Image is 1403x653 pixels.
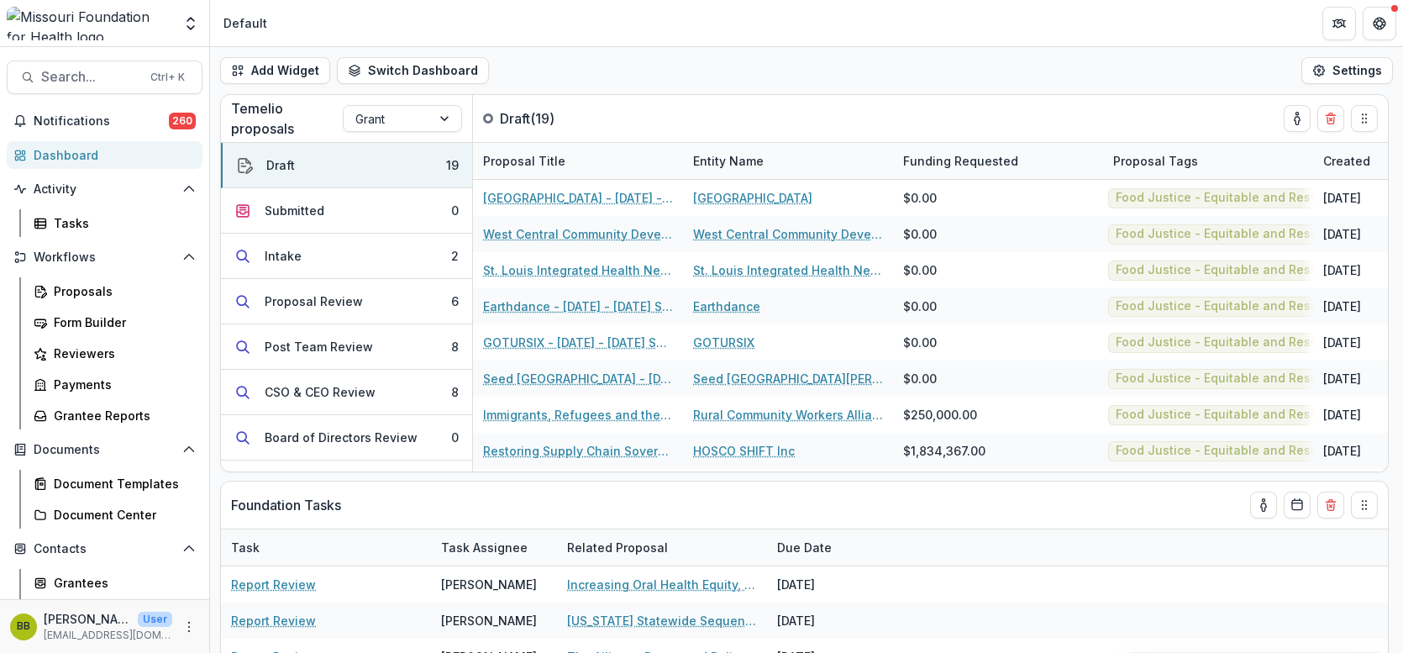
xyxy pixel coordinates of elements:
div: Grantee Reports [54,407,189,424]
div: Proposal Tags [1103,143,1313,179]
div: Entity Name [683,152,774,170]
span: $0.00 [903,298,937,315]
div: [DATE] [1323,442,1361,460]
div: [DATE] [1323,189,1361,207]
nav: breadcrumb [217,11,274,35]
button: Partners [1322,7,1356,40]
div: Proposal Title [473,152,575,170]
div: Proposal Tags [1103,152,1208,170]
div: Related Proposal [557,539,678,556]
div: Submitted [265,202,324,219]
span: $0.00 [903,189,937,207]
div: Board of Directors Review [265,429,418,446]
a: Immigrants, Refugees and the Food Chain Supply in [GEOGRAPHIC_DATA]. [483,406,673,424]
a: Grantee Reports [27,402,202,429]
div: Proposal Title [473,143,683,179]
button: Drag [1351,105,1378,132]
div: Task Assignee [431,539,538,556]
button: Calendar [1284,492,1311,519]
button: Board of Directors Review0 [221,415,472,461]
button: More [179,617,199,637]
div: [PERSON_NAME] [441,576,537,593]
div: Task Assignee [431,529,557,566]
a: Grantees [27,569,202,597]
a: St. Louis Integrated Health Network - [DATE] - [DATE] Seeding Equitable and Sustainable Food Systems [483,261,673,279]
a: St. Louis Integrated Health Network [693,261,883,279]
button: Delete card [1317,105,1344,132]
button: Open Documents [7,436,202,463]
p: Draft ( 19 ) [500,108,626,129]
div: Document Center [54,506,189,524]
a: Form Builder [27,308,202,336]
button: Notifications260 [7,108,202,134]
p: [EMAIL_ADDRESS][DOMAIN_NAME] [44,628,172,643]
span: Notifications [34,114,169,129]
p: User [138,612,172,627]
div: 6 [451,292,459,310]
p: Foundation Tasks [231,495,341,515]
button: Switch Dashboard [337,57,489,84]
img: Missouri Foundation for Health logo [7,7,172,40]
a: [GEOGRAPHIC_DATA] - [DATE] - [DATE] Seeding Equitable and Sustainable Food Systems [483,189,673,207]
a: Earthdance - [DATE] - [DATE] Seeding Equitable and Sustainable Food Systems [483,298,673,315]
p: [PERSON_NAME] [44,610,131,628]
span: Contacts [34,542,176,556]
span: 260 [169,113,196,129]
a: Reviewers [27,340,202,367]
div: Post Team Review [265,338,373,355]
a: Dashboard [7,141,202,169]
button: Open Activity [7,176,202,203]
button: CSO & CEO Review8 [221,370,472,415]
div: Funding Requested [893,152,1028,170]
div: [DATE] [1323,406,1361,424]
div: Entity Name [683,143,893,179]
div: Due Date [767,529,893,566]
a: Seed [GEOGRAPHIC_DATA][PERSON_NAME] [693,370,883,387]
a: West Central Community Development Corporation [693,225,883,243]
div: Task [221,529,431,566]
span: Search... [41,69,140,85]
div: Tasks [54,214,189,232]
div: Ctrl + K [147,68,188,87]
a: [US_STATE] Statewide Sequential Intercept Model (SIM) Collaboration [567,612,757,629]
a: GOTURSIX [693,334,754,351]
div: Task [221,539,270,556]
a: [GEOGRAPHIC_DATA] [693,189,812,207]
span: Documents [34,443,176,457]
a: GOTURSIX - [DATE] - [DATE] Seeding Equitable and Sustainable Food Systems [483,334,673,351]
div: Related Proposal [557,529,767,566]
button: toggle-assigned-to-me [1250,492,1277,519]
div: Brandy Boyer [17,621,30,632]
div: [DATE] [1323,370,1361,387]
div: 0 [451,202,459,219]
span: $0.00 [903,334,937,351]
a: Rural Community Workers Alliance [693,406,883,424]
div: Created [1313,152,1380,170]
a: Payments [27,371,202,398]
button: Settings [1301,57,1393,84]
a: West Central Community Development Corporation - [DATE] - [DATE] Seeding Equitable and Sustainabl... [483,225,673,243]
a: Document Center [27,501,202,529]
div: Form Builder [54,313,189,331]
span: $250,000.00 [903,406,977,424]
button: Post Team Review8 [221,324,472,370]
button: Draft19 [221,143,472,188]
div: Grantees [54,574,189,592]
a: Document Templates [27,470,202,498]
a: HOSCO SHIFT Inc [693,442,795,460]
span: Activity [34,182,176,197]
button: Drag [1351,492,1378,519]
div: [DATE] [1323,225,1361,243]
div: Payments [54,376,189,393]
div: Reviewers [54,345,189,362]
button: Open entity switcher [179,7,202,40]
div: Document Templates [54,475,189,492]
span: $1,834,367.00 [903,442,985,460]
div: Funding Requested [893,143,1103,179]
div: Proposal Review [265,292,363,310]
